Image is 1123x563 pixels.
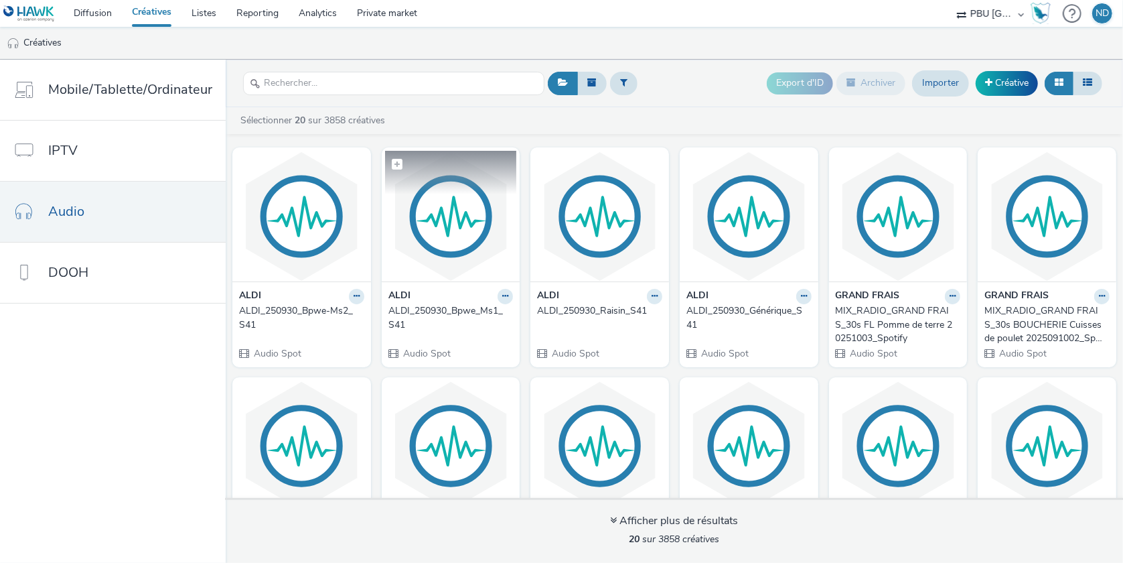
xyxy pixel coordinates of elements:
a: ALDI_250930_Bpwe-Ms2_S41 [239,304,364,332]
img: GRANDFRAIS_250924_F&L_S3 visual [236,381,368,511]
strong: ALDI [537,289,559,304]
img: undefined Logo [3,5,55,22]
a: ALDI_250930_Générique_S41 [686,304,812,332]
div: ALDI_250930_Générique_S41 [686,304,806,332]
strong: ALDI [239,289,261,304]
a: Importer [912,70,969,96]
img: audio [7,37,20,50]
span: Audio [48,202,84,221]
img: TOYOTA_251006_JpoOctobre_3 visual [981,381,1113,511]
img: Hawk Academy [1031,3,1051,24]
button: Archiver [836,72,905,95]
span: Audio Spot [402,347,451,360]
img: MIX_RADIO_GRAND FRAIS_30s FL Pomme de terre 20251003_Spotify visual [832,151,964,281]
strong: ALDI [388,289,410,304]
span: IPTV [48,141,78,160]
div: Afficher plus de résultats [611,513,739,529]
div: MIX_RADIO_GRAND FRAIS_30s BOUCHERIE Cuisses de poulet 2025091002_Spotify [984,304,1104,345]
img: ALDI_250930_Bpwe_Ms1_S41 visual [385,151,517,281]
span: Mobile/Tablette/Ordinateur [48,80,212,99]
img: ALDI_250930_Générique_S41 visual [683,151,815,281]
img: MIX_RADIO_GRAND FRAIS_30s BOUCHERIE Cuisses de poulet 2025091002_Spotify visual [981,151,1113,281]
div: ALDI_250930_Bpwe-Ms2_S41 [239,304,359,332]
button: Export d'ID [767,72,833,94]
a: Sélectionner sur 3858 créatives [239,114,390,127]
strong: 20 [295,114,305,127]
input: Rechercher... [243,72,544,95]
span: Audio Spot [550,347,599,360]
span: Audio Spot [700,347,749,360]
div: ND [1096,3,1109,23]
strong: 20 [629,533,640,546]
img: TOTALENERGIESELECTETGAZ_251013_Pro visual [534,381,666,511]
button: Liste [1073,72,1102,95]
a: MIX_RADIO_GRAND FRAIS_30s BOUCHERIE Cuisses de poulet 2025091002_Spotify [984,304,1110,345]
strong: ALDI [686,289,708,304]
a: ALDI_250930_Bpwe_Ms1_S41 [388,304,514,332]
a: MIX_RADIO_GRAND FRAIS_30s FL Pomme de terre 20251003_Spotify [836,304,961,345]
a: Créative [976,71,1038,95]
span: Audio Spot [849,347,898,360]
button: Grille [1045,72,1073,95]
img: TOYOTA_251006_FleetOctobre_Spotify visual [683,381,815,511]
img: ALDI_250930_Bpwe-Ms2_S41 visual [236,151,368,281]
span: sur 3858 créatives [629,533,720,546]
strong: GRAND FRAIS [836,289,900,304]
strong: GRAND FRAIS [984,289,1049,304]
img: GRANDFRAIS_250924_Boucherie_S3 visual [385,381,517,511]
span: Audio Spot [998,347,1047,360]
div: MIX_RADIO_GRAND FRAIS_30s FL Pomme de terre 20251003_Spotify [836,304,956,345]
span: Audio Spot [252,347,301,360]
span: DOOH [48,263,88,282]
a: ALDI_250930_Raisin_S41 [537,304,662,318]
div: ALDI_250930_Bpwe_Ms1_S41 [388,304,508,332]
img: TOYOTA_251006_FleetOctobre visual [832,381,964,511]
a: Hawk Academy [1031,3,1056,24]
img: ALDI_250930_Raisin_S41 visual [534,151,666,281]
div: ALDI_250930_Raisin_S41 [537,304,657,318]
